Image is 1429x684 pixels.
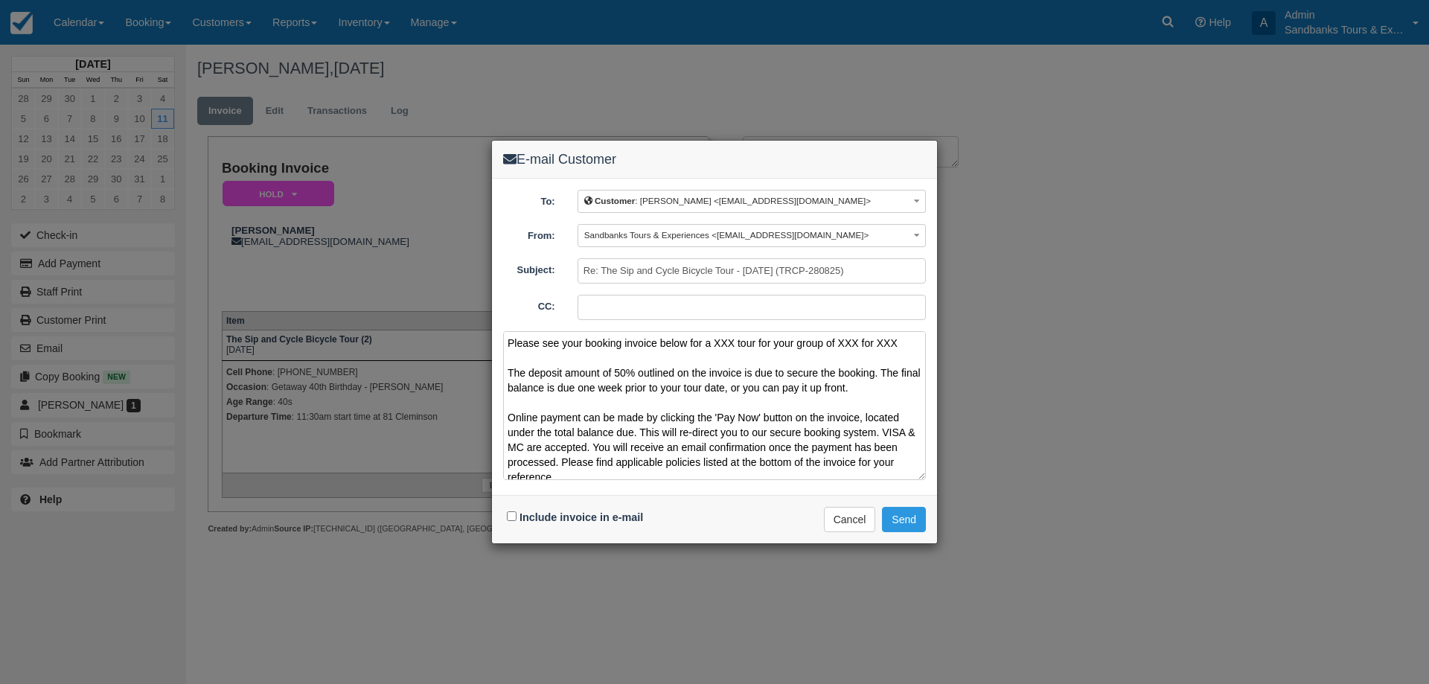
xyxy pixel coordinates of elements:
[578,224,926,247] button: Sandbanks Tours & Experiences <[EMAIL_ADDRESS][DOMAIN_NAME]>
[492,295,566,314] label: CC:
[503,152,926,167] h4: E-mail Customer
[578,190,926,213] button: Customer: [PERSON_NAME] <[EMAIL_ADDRESS][DOMAIN_NAME]>
[492,258,566,278] label: Subject:
[824,507,876,532] button: Cancel
[584,196,871,205] span: : [PERSON_NAME] <[EMAIL_ADDRESS][DOMAIN_NAME]>
[492,190,566,209] label: To:
[492,224,566,243] label: From:
[595,196,635,205] b: Customer
[520,511,643,523] label: Include invoice in e-mail
[882,507,926,532] button: Send
[584,230,869,240] span: Sandbanks Tours & Experiences <[EMAIL_ADDRESS][DOMAIN_NAME]>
